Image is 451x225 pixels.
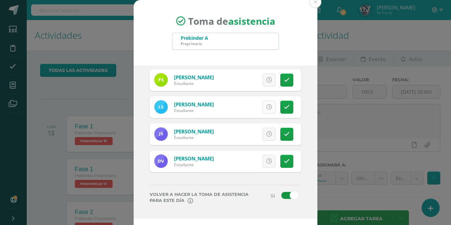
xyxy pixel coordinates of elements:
a: [PERSON_NAME] [174,101,214,108]
img: d097eab22e2e52cbe4e0fdf0400cdf67.png [154,100,168,114]
img: 802ed4f948a2ede8a607c7bac0b23a9b.png [154,73,168,87]
a: [PERSON_NAME] [174,128,214,135]
div: Estudiante [174,135,214,140]
div: Estudiante [174,81,214,86]
label: Volver a hacer la toma de asistencia para este día [150,192,249,205]
a: [PERSON_NAME] [174,74,214,81]
div: Prekinder A [181,35,208,41]
div: Estudiante [174,162,214,167]
img: c5b1840767eea7d66efc2c95694fe216.png [154,154,168,168]
img: 4f1e070525d10b2638bd30cf3e61f391.png [154,127,168,141]
span: Toma de [188,15,275,27]
input: Busca un grado o sección aquí... [172,33,279,49]
div: Preprimaria [181,41,208,46]
strong: asistencia [228,15,275,27]
div: Estudiante [174,108,214,113]
a: [PERSON_NAME] [174,155,214,162]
